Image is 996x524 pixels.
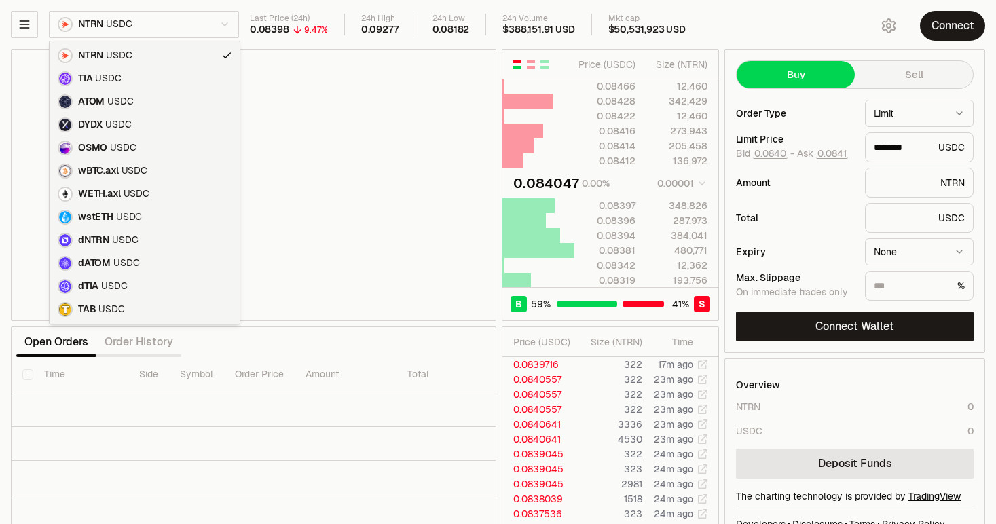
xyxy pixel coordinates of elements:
[106,50,132,62] span: USDC
[59,119,71,131] img: DYDX Logo
[101,280,127,293] span: USDC
[95,73,121,85] span: USDC
[59,303,71,316] img: TAB Logo
[113,257,139,269] span: USDC
[59,188,71,200] img: WETH.axl Logo
[78,188,121,200] span: WETH.axl
[59,257,71,269] img: dATOM Logo
[78,50,103,62] span: NTRN
[78,303,96,316] span: TAB
[59,234,71,246] img: dNTRN Logo
[59,211,71,223] img: wstETH Logo
[98,303,124,316] span: USDC
[59,73,71,85] img: TIA Logo
[78,73,92,85] span: TIA
[78,234,109,246] span: dNTRN
[78,211,113,223] span: wstETH
[59,50,71,62] img: NTRN Logo
[78,165,119,177] span: wBTC.axl
[59,165,71,177] img: wBTC.axl Logo
[124,188,149,200] span: USDC
[78,96,105,108] span: ATOM
[59,142,71,154] img: OSMO Logo
[78,257,111,269] span: dATOM
[112,234,138,246] span: USDC
[78,142,107,154] span: OSMO
[59,96,71,108] img: ATOM Logo
[78,119,103,131] span: DYDX
[59,280,71,293] img: dTIA Logo
[107,96,133,108] span: USDC
[110,142,136,154] span: USDC
[105,119,131,131] span: USDC
[116,211,142,223] span: USDC
[78,280,98,293] span: dTIA
[122,165,147,177] span: USDC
